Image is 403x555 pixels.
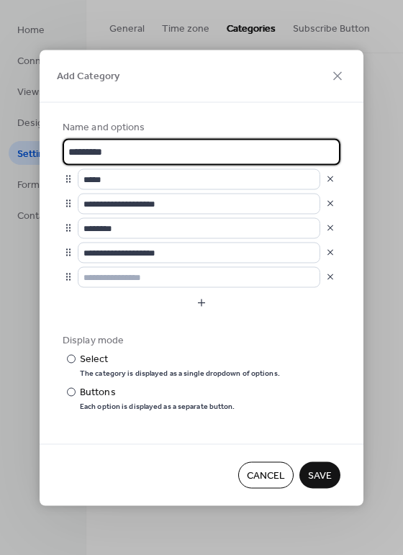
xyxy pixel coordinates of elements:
div: Select [80,351,277,366]
button: Save [299,461,340,488]
div: Each option is displayed as a separate button. [80,401,235,411]
span: Add Category [57,69,119,84]
span: Save [308,469,332,484]
div: Name and options [63,119,338,135]
div: The category is displayed as a single dropdown of options. [80,368,280,378]
div: Buttons [80,384,232,400]
button: Cancel [238,461,294,488]
div: Display mode [63,333,338,348]
span: Cancel [247,469,285,484]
